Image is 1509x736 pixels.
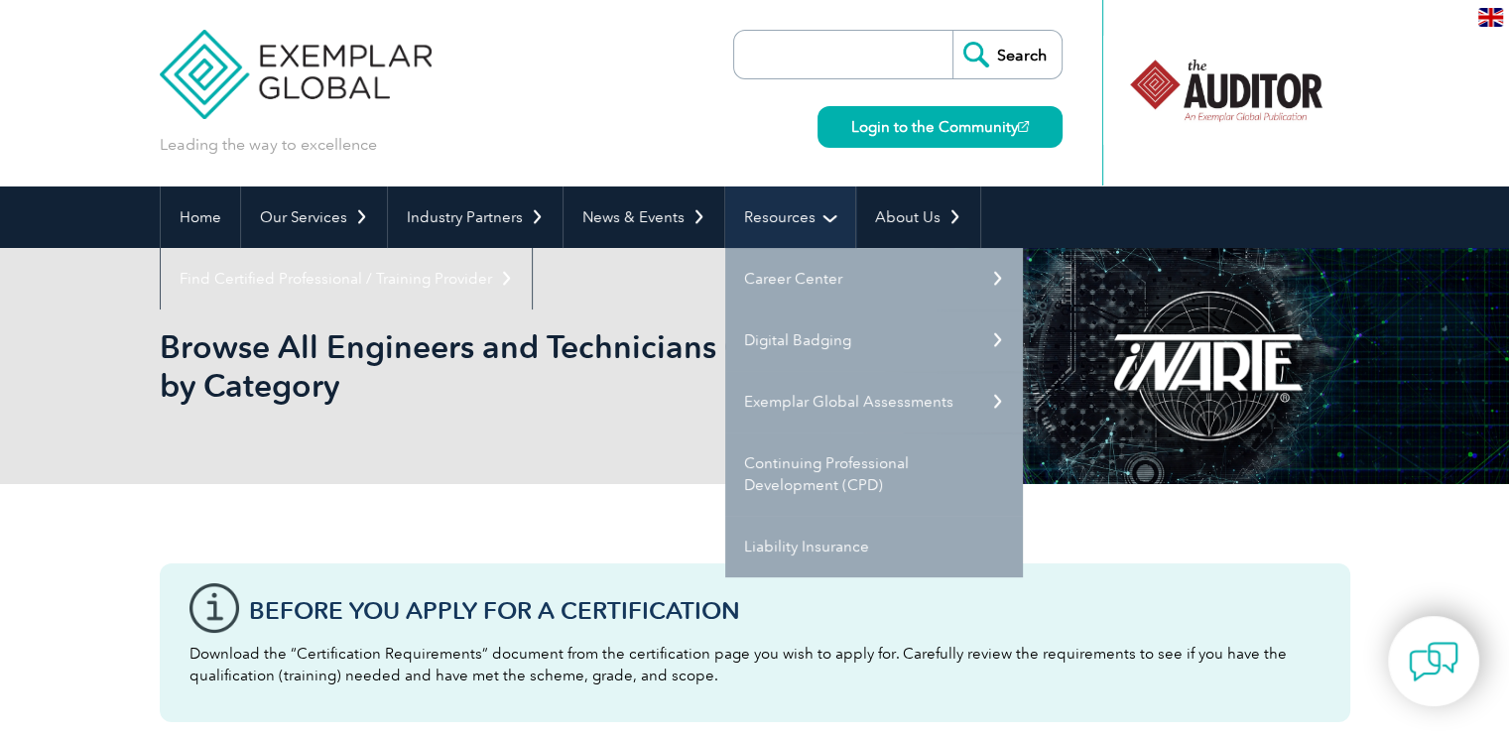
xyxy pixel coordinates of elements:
[249,598,1320,623] h3: Before You Apply For a Certification
[725,432,1023,516] a: Continuing Professional Development (CPD)
[161,248,532,309] a: Find Certified Professional / Training Provider
[856,186,980,248] a: About Us
[241,186,387,248] a: Our Services
[952,31,1062,78] input: Search
[1409,637,1458,686] img: contact-chat.png
[1018,121,1029,132] img: open_square.png
[564,186,724,248] a: News & Events
[725,516,1023,577] a: Liability Insurance
[725,309,1023,371] a: Digital Badging
[817,106,1063,148] a: Login to the Community
[1478,8,1503,27] img: en
[161,186,240,248] a: Home
[160,134,377,156] p: Leading the way to excellence
[160,327,922,405] h1: Browse All Engineers and Technicians Certifications by Category
[725,248,1023,309] a: Career Center
[725,186,855,248] a: Resources
[388,186,563,248] a: Industry Partners
[189,643,1320,686] p: Download the “Certification Requirements” document from the certification page you wish to apply ...
[725,371,1023,432] a: Exemplar Global Assessments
